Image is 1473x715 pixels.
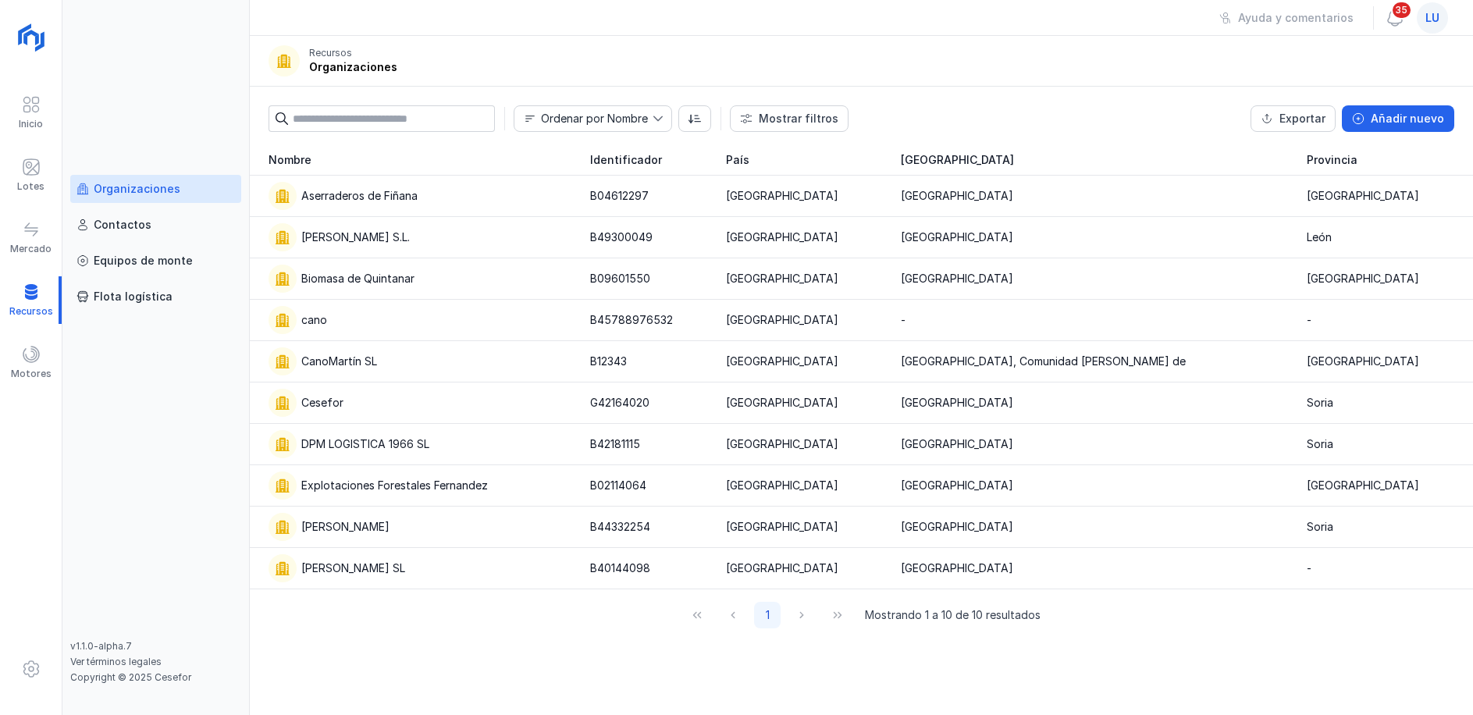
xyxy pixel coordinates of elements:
div: Inicio [19,118,43,130]
div: B12343 [590,354,627,369]
div: [PERSON_NAME] S.L. [301,229,410,245]
div: - [1307,312,1311,328]
div: Flota logística [94,289,173,304]
span: Provincia [1307,152,1357,168]
div: [GEOGRAPHIC_DATA] [726,395,838,411]
div: [GEOGRAPHIC_DATA] [1307,188,1419,204]
div: [GEOGRAPHIC_DATA] [1307,271,1419,286]
div: [GEOGRAPHIC_DATA] [901,436,1013,452]
div: Explotaciones Forestales Fernandez [301,478,488,493]
span: 35 [1391,1,1412,20]
div: B44332254 [590,519,650,535]
div: Organizaciones [94,181,180,197]
div: B04612297 [590,188,649,204]
div: Ordenar por Nombre [541,113,648,124]
div: G42164020 [590,395,649,411]
div: [GEOGRAPHIC_DATA] [726,519,838,535]
div: [GEOGRAPHIC_DATA] [1307,354,1419,369]
div: [GEOGRAPHIC_DATA] [726,436,838,452]
div: [GEOGRAPHIC_DATA] [901,229,1013,245]
span: Mostrando 1 a 10 de 10 resultados [865,607,1041,623]
div: [GEOGRAPHIC_DATA] [1307,478,1419,493]
div: B42181115 [590,436,640,452]
button: Page 1 [754,602,781,628]
div: B02114064 [590,478,646,493]
span: Identificador [590,152,662,168]
a: Ver términos legales [70,656,162,667]
a: Contactos [70,211,241,239]
div: B49300049 [590,229,653,245]
div: [GEOGRAPHIC_DATA] [726,188,838,204]
div: Mostrar filtros [759,111,838,126]
div: Motores [11,368,52,380]
div: Biomasa de Quintanar [301,271,415,286]
div: v1.1.0-alpha.7 [70,640,241,653]
div: Soria [1307,436,1333,452]
img: logoRight.svg [12,18,51,57]
div: Soria [1307,519,1333,535]
div: Mercado [10,243,52,255]
div: Recursos [309,47,352,59]
div: - [1307,560,1311,576]
div: Copyright © 2025 Cesefor [70,671,241,684]
div: [GEOGRAPHIC_DATA] [901,188,1013,204]
span: País [726,152,749,168]
div: Contactos [94,217,151,233]
a: Flota logística [70,283,241,311]
div: [PERSON_NAME] [301,519,390,535]
div: [GEOGRAPHIC_DATA] [901,478,1013,493]
div: Equipos de monte [94,253,193,269]
div: [GEOGRAPHIC_DATA] [726,229,838,245]
div: cano [301,312,327,328]
div: [GEOGRAPHIC_DATA] [901,395,1013,411]
div: B45788976532 [590,312,673,328]
div: Soria [1307,395,1333,411]
button: Mostrar filtros [730,105,849,132]
div: [GEOGRAPHIC_DATA] [901,560,1013,576]
div: Ayuda y comentarios [1238,10,1354,26]
div: B40144098 [590,560,650,576]
div: Cesefor [301,395,343,411]
div: [GEOGRAPHIC_DATA] [726,560,838,576]
button: Ayuda y comentarios [1209,5,1364,31]
div: León [1307,229,1332,245]
div: Exportar [1279,111,1325,126]
div: [GEOGRAPHIC_DATA] [726,312,838,328]
div: [GEOGRAPHIC_DATA] [726,271,838,286]
div: [GEOGRAPHIC_DATA] [726,354,838,369]
div: [PERSON_NAME] SL [301,560,405,576]
div: Añadir nuevo [1371,111,1444,126]
span: Nombre [514,106,653,131]
div: [GEOGRAPHIC_DATA] [726,478,838,493]
div: [GEOGRAPHIC_DATA] [901,271,1013,286]
div: [GEOGRAPHIC_DATA] [901,519,1013,535]
a: Equipos de monte [70,247,241,275]
button: Exportar [1251,105,1336,132]
span: [GEOGRAPHIC_DATA] [901,152,1014,168]
div: Organizaciones [309,59,397,75]
div: Lotes [17,180,44,193]
span: Nombre [269,152,311,168]
div: DPM LOGISTICA 1966 SL [301,436,429,452]
div: - [901,312,906,328]
button: Añadir nuevo [1342,105,1454,132]
div: B09601550 [590,271,650,286]
a: Organizaciones [70,175,241,203]
span: lu [1425,10,1439,26]
div: [GEOGRAPHIC_DATA], Comunidad [PERSON_NAME] de [901,354,1186,369]
div: Aserraderos de Fiñana [301,188,418,204]
div: CanoMartín SL [301,354,377,369]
